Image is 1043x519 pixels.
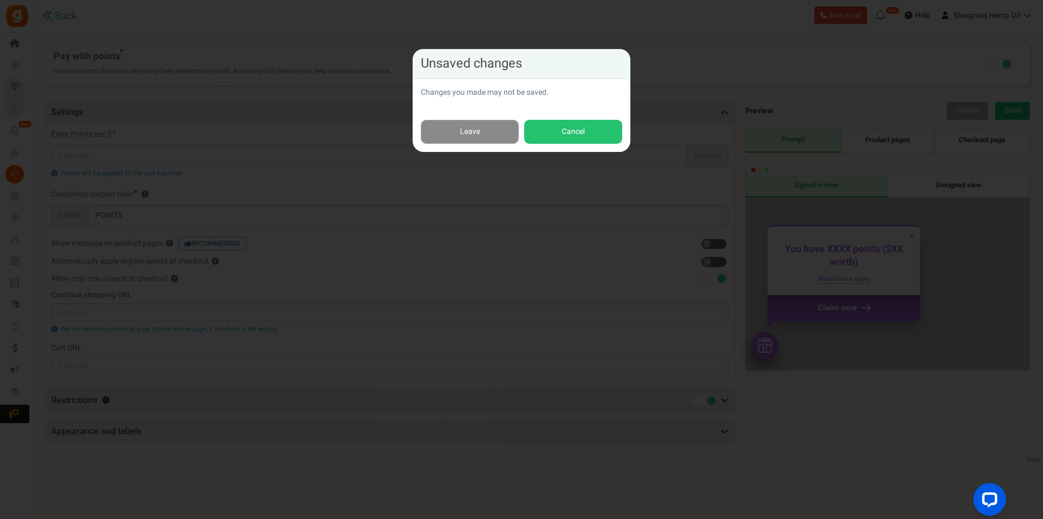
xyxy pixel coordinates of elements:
a: Leave [421,120,519,144]
p: Changes you made may not be saved. [421,87,622,98]
h4: Unsaved changes [421,57,622,70]
button: Cancel [524,120,622,144]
